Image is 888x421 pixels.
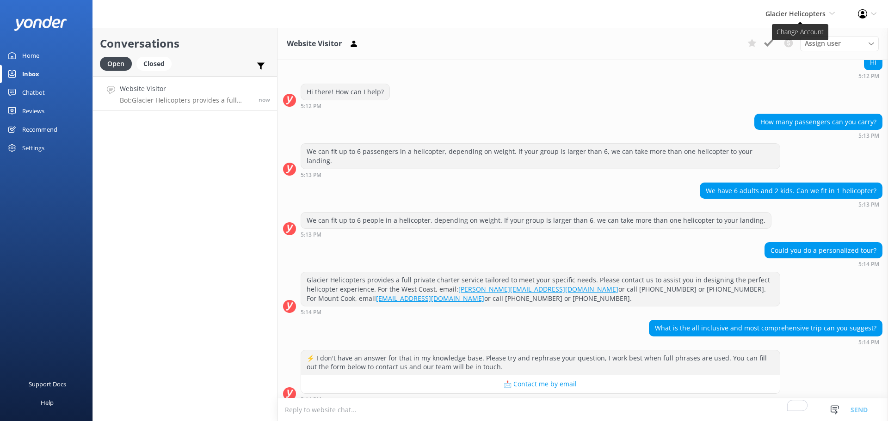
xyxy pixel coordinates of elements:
div: Sep 28 2025 05:12pm (UTC +13:00) Pacific/Auckland [301,103,390,109]
a: [EMAIL_ADDRESS][DOMAIN_NAME] [376,294,484,303]
strong: 5:13 PM [858,133,879,139]
div: Open [100,57,132,71]
div: Hi there! How can I help? [301,84,389,100]
div: We have 6 adults and 2 kids. Can we fit in 1 helicopter? [700,183,882,199]
strong: 5:14 PM [301,310,321,315]
span: Assign user [805,38,841,49]
div: Sep 28 2025 05:14pm (UTC +13:00) Pacific/Auckland [301,396,780,403]
div: Sep 28 2025 05:13pm (UTC +13:00) Pacific/Auckland [301,171,780,178]
div: Reviews [22,102,44,120]
div: Support Docs [29,375,66,393]
div: We can fit up to 6 passengers in a helicopter, depending on weight. If your group is larger than ... [301,144,780,168]
strong: 5:14 PM [301,397,321,403]
a: [PERSON_NAME][EMAIL_ADDRESS][DOMAIN_NAME] [458,285,618,293]
div: Chatbot [22,83,45,102]
a: Open [100,58,136,68]
h3: Website Visitor [287,38,342,50]
div: Closed [136,57,172,71]
div: Sep 28 2025 05:13pm (UTC +13:00) Pacific/Auckland [754,132,882,139]
span: Sep 28 2025 05:14pm (UTC +13:00) Pacific/Auckland [259,96,270,104]
p: Bot: Glacier Helicopters provides a full private charter service tailored to meet your specific n... [120,96,252,104]
a: Closed [136,58,176,68]
div: Settings [22,139,44,157]
div: We can fit up to 6 people in a helicopter, depending on weight. If your group is larger than 6, w... [301,213,771,228]
img: yonder-white-logo.png [14,16,67,31]
strong: 5:13 PM [301,172,321,178]
div: Sep 28 2025 05:13pm (UTC +13:00) Pacific/Auckland [301,231,771,238]
div: Recommend [22,120,57,139]
div: Glacier Helicopters provides a full private charter service tailored to meet your specific needs.... [301,272,780,306]
strong: 5:13 PM [858,202,879,207]
strong: 5:12 PM [301,104,321,109]
button: 📩 Contact me by email [301,375,780,393]
div: Sep 28 2025 05:14pm (UTC +13:00) Pacific/Auckland [649,339,882,345]
div: ⚡ I don't have an answer for that in my knowledge base. Please try and rephrase your question, I ... [301,350,780,375]
div: What is the all inclusive and most comprehensive trip can you suggest? [649,320,882,336]
div: Help [41,393,54,412]
textarea: To enrich screen reader interactions, please activate Accessibility in Grammarly extension settings [277,398,888,421]
div: Sep 28 2025 05:14pm (UTC +13:00) Pacific/Auckland [765,261,882,267]
strong: 5:13 PM [301,232,321,238]
div: Assign User [800,36,879,51]
div: Inbox [22,65,39,83]
div: Could you do a personalized tour? [765,243,882,258]
strong: 5:12 PM [858,73,879,79]
div: How many passengers can you carry? [755,114,882,130]
div: Hi [864,55,882,70]
strong: 5:14 PM [858,262,879,267]
span: Glacier Helicopters [765,9,826,18]
h2: Conversations [100,35,270,52]
div: Sep 28 2025 05:13pm (UTC +13:00) Pacific/Auckland [700,201,882,207]
div: Sep 28 2025 05:12pm (UTC +13:00) Pacific/Auckland [858,73,882,79]
div: Sep 28 2025 05:14pm (UTC +13:00) Pacific/Auckland [301,309,780,315]
div: Home [22,46,39,65]
strong: 5:14 PM [858,340,879,345]
h4: Website Visitor [120,84,252,94]
a: Website VisitorBot:Glacier Helicopters provides a full private charter service tailored to meet y... [93,76,277,111]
